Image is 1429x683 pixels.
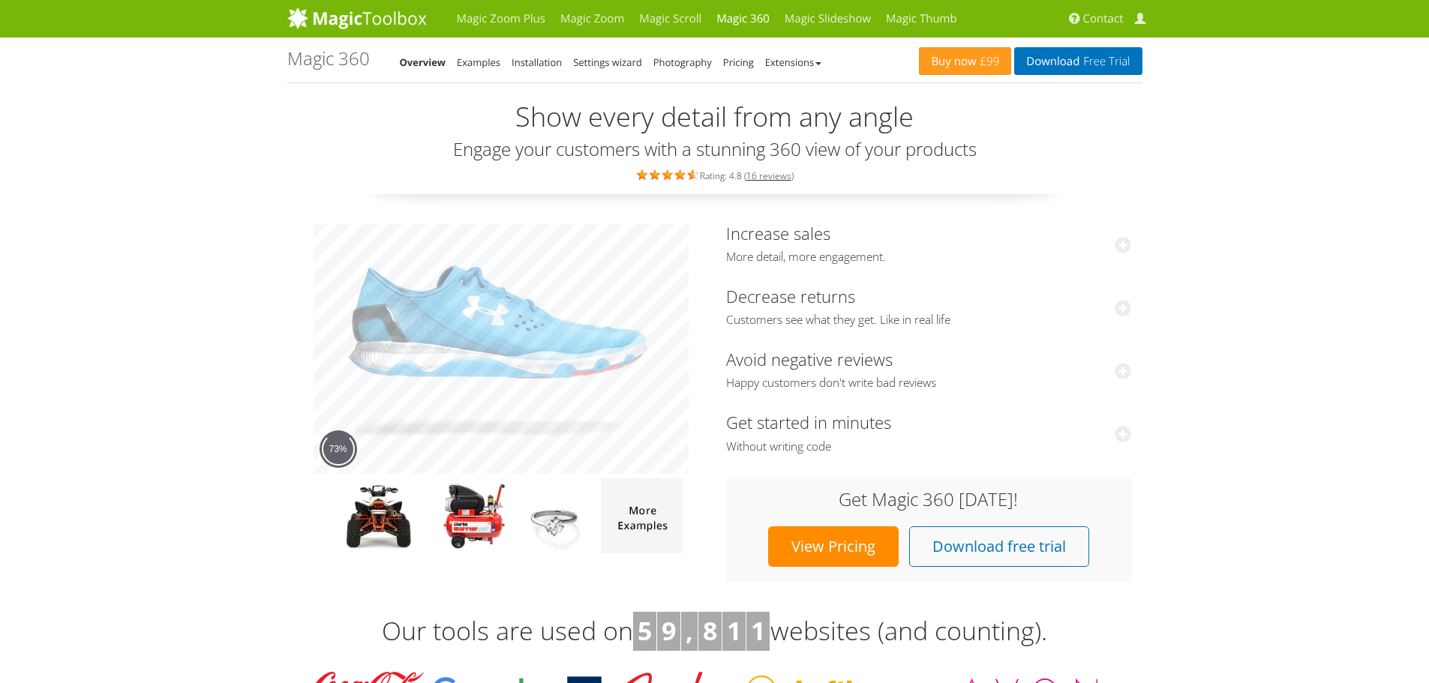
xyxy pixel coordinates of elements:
[1079,55,1130,67] span: Free Trial
[686,613,693,648] b: ,
[741,490,1116,509] h3: Get Magic 360 [DATE]!
[919,47,1011,75] a: Buy now£99
[287,49,370,68] h1: Magic 360
[727,613,741,648] b: 1
[726,285,1131,328] a: Decrease returnsCustomers see what they get. Like in real life
[287,166,1142,183] div: Rating: 4.8 ( )
[726,439,1131,454] span: Without writing code
[726,250,1131,265] span: More detail, more engagement.
[723,55,754,69] a: Pricing
[457,55,500,69] a: Examples
[726,376,1131,391] span: Happy customers don't write bad reviews
[977,55,1000,67] span: £99
[638,613,652,648] b: 5
[746,169,791,182] a: 16 reviews
[573,55,642,69] a: Settings wizard
[287,102,1142,132] h2: Show every detail from any angle
[703,613,717,648] b: 8
[400,55,446,69] a: Overview
[726,313,1131,328] span: Customers see what they get. Like in real life
[765,55,821,69] a: Extensions
[662,613,676,648] b: 9
[726,348,1131,391] a: Avoid negative reviewsHappy customers don't write bad reviews
[512,55,562,69] a: Installation
[601,478,683,553] img: more magic 360 demos
[287,7,427,29] img: MagicToolbox.com - Image tools for your website
[1083,11,1124,26] span: Contact
[653,55,712,69] a: Photography
[751,613,765,648] b: 1
[768,526,899,567] a: View Pricing
[287,139,1142,159] h3: Engage your customers with a stunning 360 view of your products
[726,222,1131,265] a: Increase salesMore detail, more engagement.
[726,411,1131,454] a: Get started in minutesWithout writing code
[909,526,1089,567] a: Download free trial
[287,612,1142,651] h3: Our tools are used on websites (and counting).
[1014,47,1142,75] a: DownloadFree Trial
